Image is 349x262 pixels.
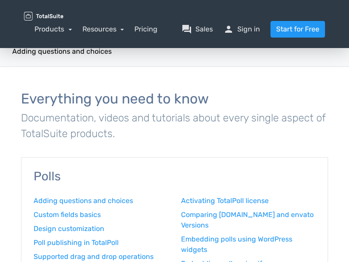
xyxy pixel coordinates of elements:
[34,252,168,262] a: Supported drag and drop operations
[21,91,328,107] h1: Everything you need to know
[34,238,168,248] a: Poll publishing in TotalPoll
[134,24,157,34] a: Pricing
[181,24,192,34] span: question_answer
[223,24,234,34] span: person
[82,25,124,33] a: Resources
[21,110,328,141] p: Documentation, videos and tutorials about every single aspect of TotalSuite products.
[34,210,168,220] a: Custom fields basics
[34,224,168,234] a: Design customization
[223,24,260,34] a: personSign in
[270,21,325,38] a: Start for Free
[181,210,315,231] a: Comparing [DOMAIN_NAME] and envato Versions
[34,25,72,33] a: Products
[181,196,315,206] a: Activating TotalPoll license
[181,234,315,255] a: Embedding polls using WordPress widgets
[24,12,63,21] img: TotalSuite for WordPress
[181,24,213,34] a: question_answerSales
[34,196,168,206] a: Adding questions and choices
[34,170,315,183] h3: Polls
